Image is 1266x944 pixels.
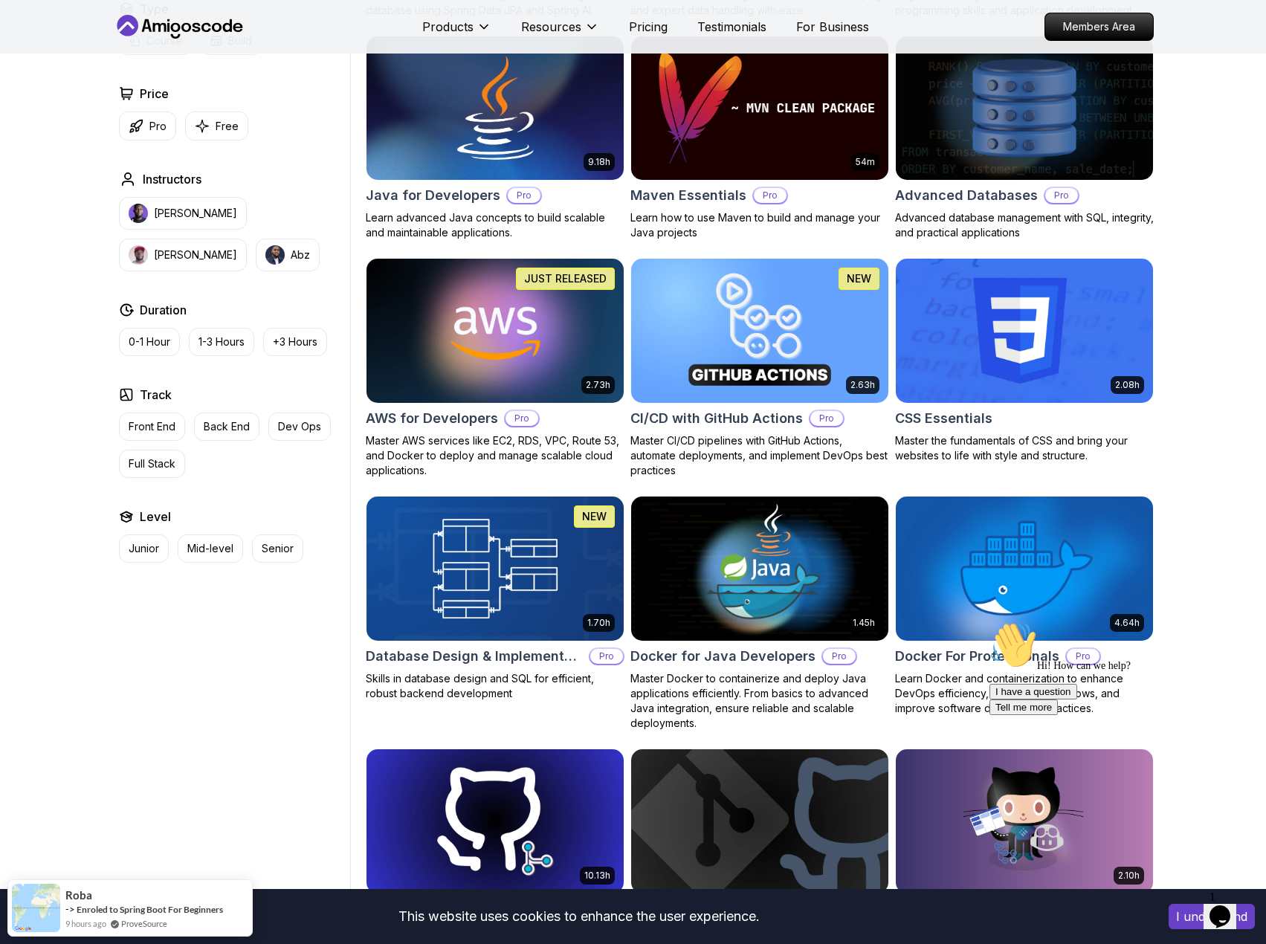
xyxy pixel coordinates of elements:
[366,671,624,701] p: Skills in database design and SQL for efficient, robust backend development
[154,206,237,221] p: [PERSON_NAME]
[366,433,624,478] p: Master AWS services like EC2, RDS, VPC, Route 53, and Docker to deploy and manage scalable cloud ...
[521,18,599,48] button: Resources
[119,328,180,356] button: 0-1 Hour
[273,334,317,349] p: +3 Hours
[697,18,766,36] a: Testimonials
[1169,904,1255,929] button: Accept cookies
[366,36,624,241] a: Java for Developers card9.18hJava for DevelopersProLearn advanced Java concepts to build scalable...
[65,889,92,902] span: Roba
[524,271,607,286] p: JUST RELEASED
[895,646,1059,667] h2: Docker For Professionals
[810,411,843,426] p: Pro
[1045,188,1078,203] p: Pro
[265,245,285,265] img: instructor img
[853,617,875,629] p: 1.45h
[631,497,888,641] img: Docker for Java Developers card
[198,334,245,349] p: 1-3 Hours
[6,6,54,54] img: :wave:
[291,248,310,262] p: Abz
[129,204,148,223] img: instructor img
[984,615,1251,877] iframe: chat widget
[263,328,327,356] button: +3 Hours
[143,170,201,188] h2: Instructors
[119,197,247,230] button: instructor img[PERSON_NAME]
[422,18,491,48] button: Products
[119,413,185,441] button: Front End
[590,649,623,664] p: Pro
[12,884,60,932] img: provesource social proof notification image
[895,671,1154,716] p: Learn Docker and containerization to enhance DevOps efficiency, streamline workflows, and improve...
[119,239,247,271] button: instructor img[PERSON_NAME]
[65,903,75,915] span: ->
[582,509,607,524] p: NEW
[256,239,320,271] button: instructor imgAbz
[1204,885,1251,929] iframe: chat widget
[65,917,106,930] span: 9 hours ago
[366,496,624,701] a: Database Design & Implementation card1.70hNEWDatabase Design & ImplementationProSkills in databas...
[154,248,237,262] p: [PERSON_NAME]
[360,493,630,644] img: Database Design & Implementation card
[1115,379,1140,391] p: 2.08h
[631,259,888,403] img: CI/CD with GitHub Actions card
[140,301,187,319] h2: Duration
[366,185,500,206] h2: Java for Developers
[847,271,871,286] p: NEW
[630,185,746,206] h2: Maven Essentials
[896,259,1153,403] img: CSS Essentials card
[506,411,538,426] p: Pro
[630,408,803,429] h2: CI/CD with GitHub Actions
[268,413,331,441] button: Dev Ops
[194,413,259,441] button: Back End
[119,450,185,478] button: Full Stack
[252,534,303,563] button: Senior
[216,119,239,134] p: Free
[6,68,94,84] button: I have a question
[6,84,74,100] button: Tell me more
[896,36,1153,181] img: Advanced Databases card
[366,210,624,240] p: Learn advanced Java concepts to build scalable and maintainable applications.
[119,111,176,140] button: Pro
[185,111,248,140] button: Free
[629,18,668,36] p: Pricing
[262,541,294,556] p: Senior
[631,36,888,181] img: Maven Essentials card
[586,379,610,391] p: 2.73h
[630,36,889,241] a: Maven Essentials card54mMaven EssentialsProLearn how to use Maven to build and manage your Java p...
[189,328,254,356] button: 1-3 Hours
[895,258,1154,463] a: CSS Essentials card2.08hCSS EssentialsMaster the fundamentals of CSS and bring your websites to l...
[129,456,175,471] p: Full Stack
[119,534,169,563] button: Junior
[422,18,474,36] p: Products
[6,6,274,100] div: 👋Hi! How can we help?I have a questionTell me more
[129,245,148,265] img: instructor img
[895,210,1154,240] p: Advanced database management with SQL, integrity, and practical applications
[796,18,869,36] a: For Business
[129,541,159,556] p: Junior
[856,156,875,168] p: 54m
[896,749,1153,893] img: GitHub Toolkit card
[895,496,1154,716] a: Docker For Professionals card4.64hDocker For ProfessionalsProLearn Docker and containerization to...
[895,408,992,429] h2: CSS Essentials
[521,18,581,36] p: Resources
[178,534,243,563] button: Mid-level
[187,541,233,556] p: Mid-level
[895,36,1154,241] a: Advanced Databases cardAdvanced DatabasesProAdvanced database management with SQL, integrity, and...
[895,433,1154,463] p: Master the fundamentals of CSS and bring your websites to life with style and structure.
[11,900,1146,933] div: This website uses cookies to enhance the user experience.
[630,749,889,939] a: Git & GitHub Fundamentals cardGit & GitHub FundamentalsLearn the fundamentals of Git and GitHub.
[366,749,624,893] img: Git for Professionals card
[630,671,889,731] p: Master Docker to containerize and deploy Java applications efficiently. From basics to advanced J...
[584,870,610,882] p: 10.13h
[129,419,175,434] p: Front End
[77,904,223,915] a: Enroled to Spring Boot For Beginners
[278,419,321,434] p: Dev Ops
[850,379,875,391] p: 2.63h
[630,496,889,731] a: Docker for Java Developers card1.45hDocker for Java DevelopersProMaster Docker to containerize an...
[204,419,250,434] p: Back End
[630,433,889,478] p: Master CI/CD pipelines with GitHub Actions, automate deployments, and implement DevOps best pract...
[366,646,583,667] h2: Database Design & Implementation
[149,119,167,134] p: Pro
